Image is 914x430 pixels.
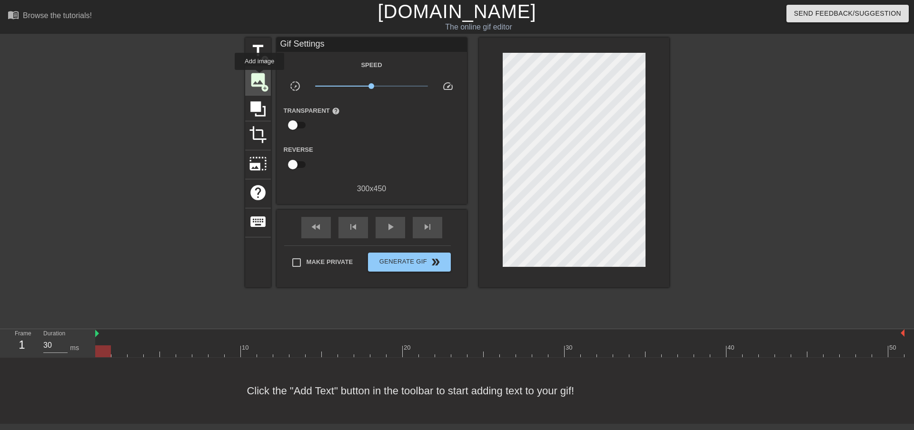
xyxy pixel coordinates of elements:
[249,71,267,89] span: image
[261,84,269,92] span: add_circle
[361,60,382,70] label: Speed
[8,329,36,357] div: Frame
[242,343,250,352] div: 10
[727,343,736,352] div: 40
[284,145,313,155] label: Reverse
[249,213,267,231] span: keyboard
[566,343,574,352] div: 30
[43,331,65,337] label: Duration
[289,80,301,92] span: slow_motion_video
[385,221,396,233] span: play_arrow
[404,343,412,352] div: 20
[261,55,269,63] span: add_circle
[23,11,92,20] div: Browse the tutorials!
[422,221,433,233] span: skip_next
[70,343,79,353] div: ms
[442,80,454,92] span: speed
[332,107,340,115] span: help
[15,336,29,353] div: 1
[277,183,467,195] div: 300 x 450
[307,257,353,267] span: Make Private
[901,329,904,337] img: bound-end.png
[786,5,909,22] button: Send Feedback/Suggestion
[309,21,648,33] div: The online gif editor
[430,256,441,268] span: double_arrow
[372,256,447,268] span: Generate Gif
[348,221,359,233] span: skip_previous
[8,9,92,24] a: Browse the tutorials!
[277,38,467,52] div: Gif Settings
[249,184,267,202] span: help
[249,126,267,144] span: crop
[368,253,450,272] button: Generate Gif
[284,106,340,116] label: Transparent
[249,155,267,173] span: photo_size_select_large
[794,8,901,20] span: Send Feedback/Suggestion
[378,1,536,22] a: [DOMAIN_NAME]
[8,9,19,20] span: menu_book
[310,221,322,233] span: fast_rewind
[889,343,898,352] div: 50
[249,42,267,60] span: title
